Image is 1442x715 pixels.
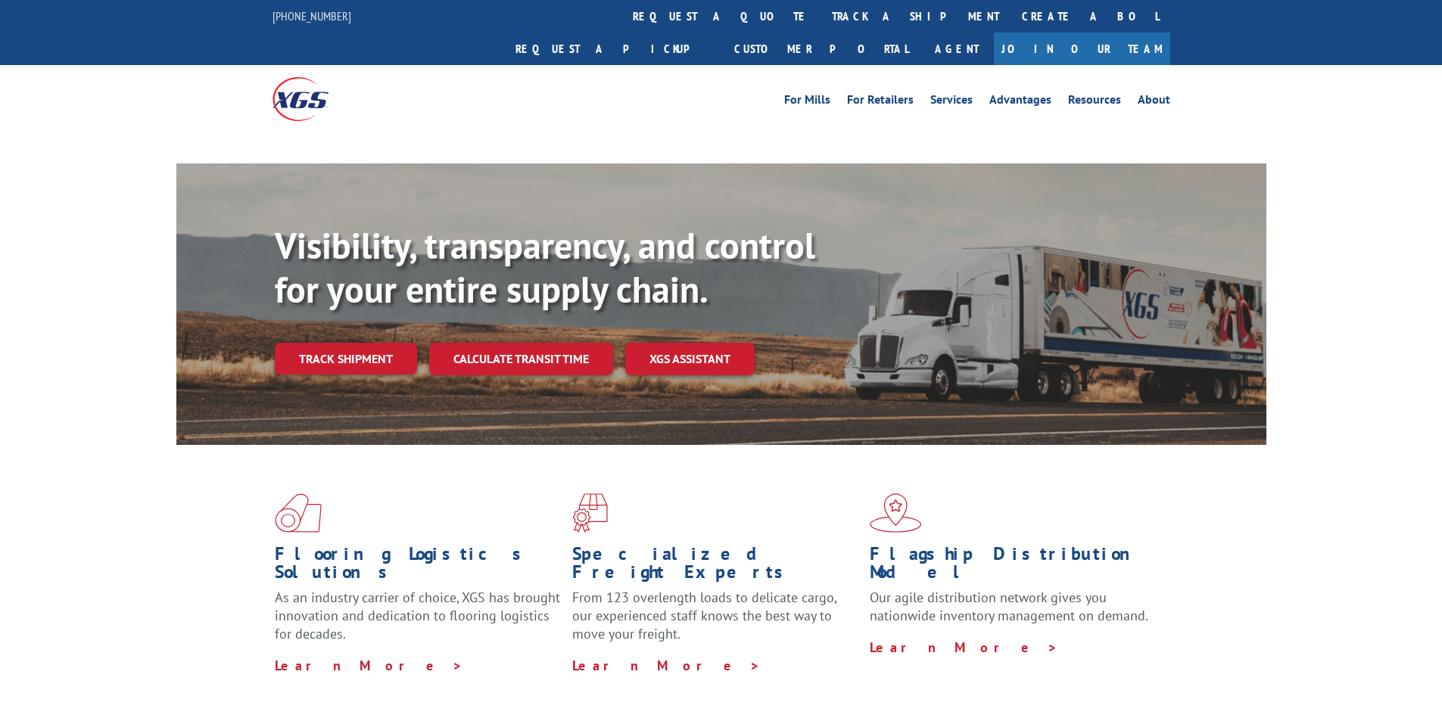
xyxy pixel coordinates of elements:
a: Learn More > [572,657,761,674]
img: xgs-icon-flagship-distribution-model-red [870,493,922,533]
a: About [1138,94,1170,110]
h1: Flagship Distribution Model [870,545,1156,589]
a: Request a pickup [504,33,723,65]
b: Visibility, transparency, and control for your entire supply chain. [275,222,815,312]
a: Customer Portal [723,33,920,65]
a: Resources [1068,94,1121,110]
h1: Flooring Logistics Solutions [275,545,561,589]
h1: Specialized Freight Experts [572,545,858,589]
a: Agent [920,33,994,65]
a: For Mills [784,94,830,110]
a: Advantages [989,94,1051,110]
img: xgs-icon-total-supply-chain-intelligence-red [275,493,322,533]
a: Learn More > [275,657,463,674]
a: Learn More > [870,639,1058,656]
span: As an industry carrier of choice, XGS has brought innovation and dedication to flooring logistics... [275,589,560,642]
a: Join Our Team [994,33,1170,65]
a: For Retailers [847,94,914,110]
span: Our agile distribution network gives you nationwide inventory management on demand. [870,589,1148,624]
a: [PHONE_NUMBER] [273,8,351,23]
p: From 123 overlength loads to delicate cargo, our experienced staff knows the best way to move you... [572,589,858,656]
a: Services [930,94,973,110]
img: xgs-icon-focused-on-flooring-red [572,493,608,533]
a: Track shipment [275,343,417,375]
a: XGS ASSISTANT [625,343,755,375]
a: Calculate transit time [429,343,613,375]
